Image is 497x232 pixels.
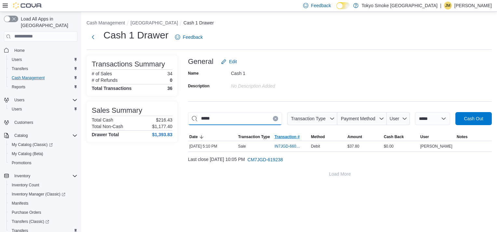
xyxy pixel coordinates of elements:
span: Load More [329,171,351,177]
a: Inventory Count [9,181,42,189]
span: Purchase Orders [12,210,41,215]
span: Debit [311,144,320,149]
div: $0.00 [383,142,419,150]
h4: 36 [167,86,172,91]
button: Notes [455,133,492,141]
span: Users [9,56,77,64]
div: [DATE] 5:10 PM [188,142,237,150]
a: Promotions [9,159,34,167]
span: Catalog [12,132,77,139]
span: Inventory Count [12,182,39,188]
button: Load More [188,167,492,181]
button: Customers [1,118,80,127]
button: Amount [346,133,383,141]
span: Method [311,134,325,139]
button: Users [7,55,80,64]
button: Cash Management [7,73,80,82]
span: Inventory Manager (Classic) [12,192,65,197]
span: Purchase Orders [9,209,77,216]
span: My Catalog (Classic) [12,142,53,147]
span: JM [445,2,450,9]
span: Home [14,48,25,53]
button: Clear input [273,116,278,121]
input: This is a search bar. As you type, the results lower in the page will automatically filter. [188,112,282,125]
span: Reports [12,84,25,90]
button: Users [7,105,80,114]
div: Cash 1 [231,68,318,76]
button: Transaction Type [237,133,273,141]
a: Cash Management [9,74,47,82]
label: Name [188,71,199,76]
div: James Mussellam [444,2,452,9]
button: Inventory [1,171,80,181]
span: Feedback [311,2,331,9]
p: 34 [167,71,172,76]
button: Next [87,31,100,44]
h6: Total Non-Cash [92,124,123,129]
span: Cash Out [464,115,483,122]
h3: Sales Summary [92,107,142,114]
span: [PERSON_NAME] [420,144,452,149]
a: My Catalog (Beta) [9,150,46,158]
button: Cash Management [87,20,125,25]
div: No Description added [231,81,318,89]
a: Purchase Orders [9,209,44,216]
button: Users [1,95,80,105]
span: Notes [457,134,467,139]
button: Catalog [1,131,80,140]
button: Transfers [7,64,80,73]
p: | [440,2,441,9]
span: Cash Management [9,74,77,82]
button: Promotions [7,158,80,167]
a: Inventory Manager (Classic) [9,190,68,198]
button: Home [1,46,80,55]
span: Transaction # [275,134,300,139]
span: Transfers (Classic) [9,218,77,225]
span: User [390,116,399,121]
h4: Drawer Total [92,132,119,137]
button: Transaction # [273,133,310,141]
span: Transfers [12,66,28,71]
a: Reports [9,83,28,91]
span: My Catalog (Classic) [9,141,77,149]
span: Load All Apps in [GEOGRAPHIC_DATA] [18,16,77,29]
p: $1,177.40 [152,124,172,129]
span: Transfers (Classic) [12,219,49,224]
h4: $1,393.83 [152,132,172,137]
a: Customers [12,119,36,126]
button: [GEOGRAPHIC_DATA] [130,20,178,25]
span: Promotions [12,160,32,166]
label: Description [188,83,209,89]
button: Purchase Orders [7,208,80,217]
span: $37.80 [347,144,359,149]
nav: An example of EuiBreadcrumbs [87,20,492,27]
a: My Catalog (Classic) [7,140,80,149]
span: Manifests [9,199,77,207]
span: Users [12,96,77,104]
span: Users [12,107,22,112]
p: [PERSON_NAME] [454,2,492,9]
span: User [420,134,429,139]
span: Transaction Type [238,134,270,139]
h4: Total Transactions [92,86,132,91]
span: Promotions [9,159,77,167]
span: IN7JGD-6603650 [275,144,302,149]
button: Cash Out [455,112,492,125]
a: Manifests [9,199,31,207]
button: IN7JGD-6603650 [275,142,308,150]
h6: Total Cash [92,117,113,123]
h6: # of Refunds [92,78,117,83]
button: Method [310,133,346,141]
span: Manifests [12,201,28,206]
a: Transfers (Classic) [7,217,80,226]
p: Tokyo Smoke [GEOGRAPHIC_DATA] [362,2,438,9]
button: Manifests [7,199,80,208]
span: Customers [14,120,33,125]
button: Catalog [12,132,30,139]
button: Inventory [12,172,33,180]
a: Transfers [9,65,31,73]
a: My Catalog (Classic) [9,141,55,149]
a: Inventory Manager (Classic) [7,190,80,199]
button: Edit [219,55,239,68]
